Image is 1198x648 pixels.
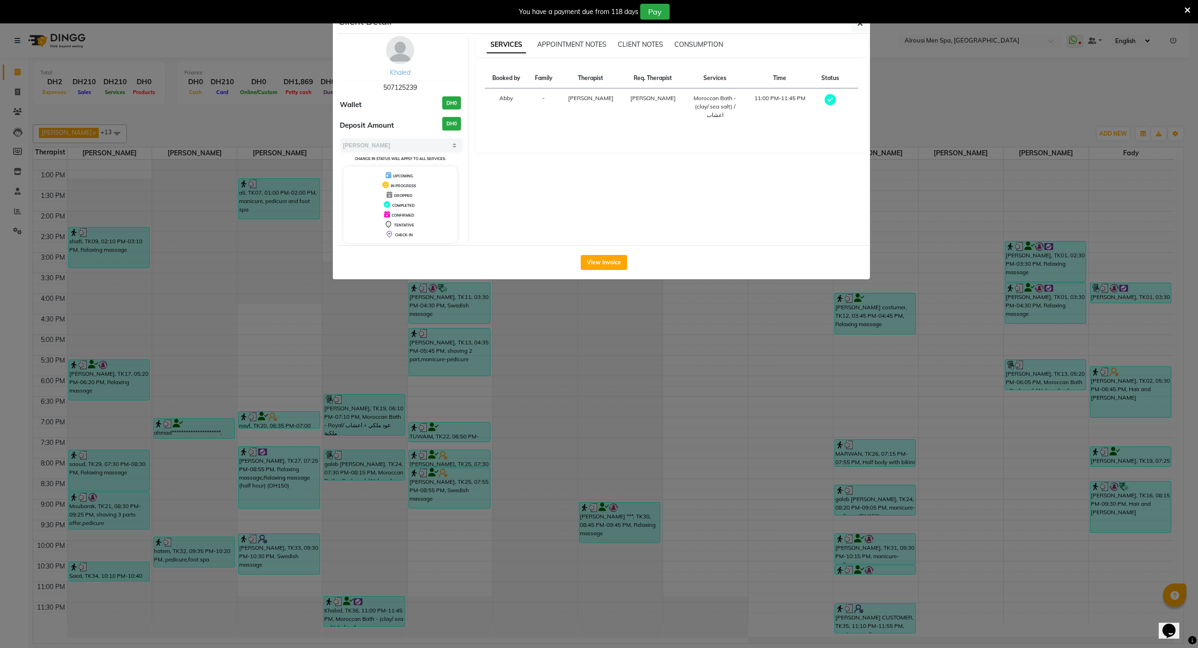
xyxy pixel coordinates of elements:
td: 11:00 PM-11:45 PM [745,88,814,125]
iframe: chat widget [1159,611,1189,639]
button: View Invoice [581,255,627,270]
span: CHECK-IN [395,233,413,237]
th: Time [745,68,814,88]
span: SERVICES [487,36,526,53]
span: CLIENT NOTES [618,40,663,49]
th: Services [684,68,746,88]
td: - [528,88,560,125]
small: Change in status will apply to all services. [355,156,446,161]
th: Status [814,68,846,88]
span: APPOINTMENT NOTES [537,40,606,49]
th: Therapist [560,68,622,88]
span: IN PROGRESS [391,183,416,188]
span: Wallet [340,100,362,110]
span: Deposit Amount [340,120,394,131]
div: You have a payment due from 118 days [519,7,638,17]
span: CONFIRMED [392,213,414,218]
button: Pay [640,4,670,20]
th: Family [528,68,560,88]
h3: DH0 [442,96,461,110]
th: Booked by [485,68,528,88]
div: Moroccan Bath - (clay/ sea salt) /اعشاب [690,94,740,119]
span: [PERSON_NAME] [630,95,676,102]
h3: DH0 [442,117,461,131]
span: TENTATIVE [394,223,414,227]
a: Khaled [390,68,410,77]
span: COMPLETED [392,203,415,208]
span: UPCOMING [393,174,413,178]
td: Abby [485,88,528,125]
img: avatar [386,36,414,64]
span: 507125239 [383,83,417,92]
span: [PERSON_NAME] [568,95,614,102]
th: Req. Therapist [622,68,684,88]
span: CONSUMPTION [674,40,723,49]
span: DROPPED [394,193,412,198]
